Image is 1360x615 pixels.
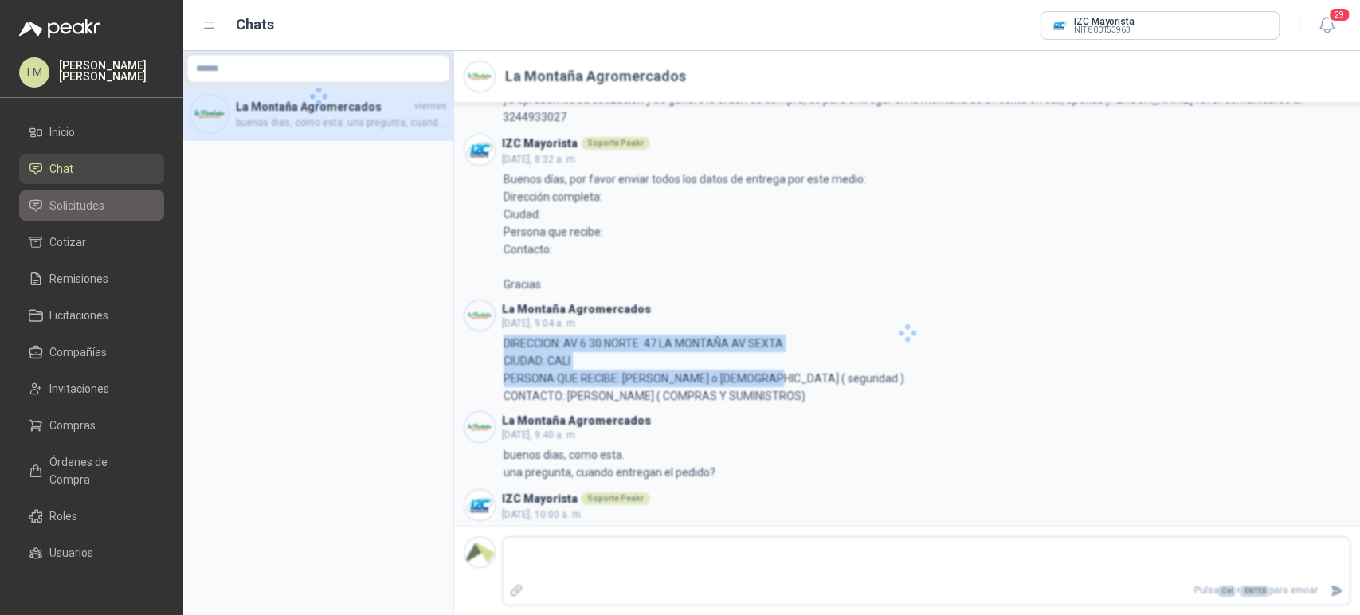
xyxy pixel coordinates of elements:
button: 29 [1312,11,1341,40]
div: LM [19,57,49,88]
h1: Chats [236,14,274,36]
span: Compañías [49,343,107,361]
span: Chat [49,160,73,178]
span: Órdenes de Compra [49,453,149,488]
a: Compras [19,410,164,441]
span: Roles [49,507,77,525]
span: Compras [49,417,96,434]
span: 29 [1328,7,1350,22]
span: Invitaciones [49,380,109,398]
a: Chat [19,154,164,184]
a: Roles [19,501,164,531]
a: Cotizar [19,227,164,257]
span: Licitaciones [49,307,108,324]
a: Usuarios [19,538,164,568]
img: Logo peakr [19,19,100,38]
a: Órdenes de Compra [19,447,164,495]
a: Categorías [19,574,164,605]
span: Inicio [49,123,75,141]
a: Compañías [19,337,164,367]
a: Licitaciones [19,300,164,331]
a: Invitaciones [19,374,164,404]
p: [PERSON_NAME] [PERSON_NAME] [59,60,164,82]
a: Solicitudes [19,190,164,221]
span: Cotizar [49,233,86,251]
span: Solicitudes [49,197,104,214]
span: Usuarios [49,544,93,562]
a: Remisiones [19,264,164,294]
span: Remisiones [49,270,108,288]
a: Inicio [19,117,164,147]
